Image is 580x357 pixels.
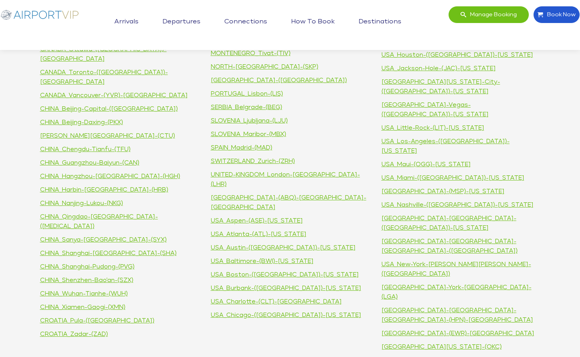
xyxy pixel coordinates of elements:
a: USA_Houston-([GEOGRAPHIC_DATA])-[US_STATE] [382,52,533,58]
a: USA_Charlotte-(CLT)-[GEOGRAPHIC_DATA] [211,299,342,305]
a: USA_Los-Angeles-([GEOGRAPHIC_DATA])-[US_STATE] [382,138,510,154]
a: NORTH-[GEOGRAPHIC_DATA]-(SKP) [211,64,318,70]
span: Manage booking [466,6,517,23]
a: SERBIA_Belgrade-(BEG) [211,104,282,110]
a: [PERSON_NAME][GEOGRAPHIC_DATA]-(CTU) [40,133,175,139]
a: USA_New-York-[PERSON_NAME][PERSON_NAME]-([GEOGRAPHIC_DATA]) [382,261,531,277]
a: MONTENEGRO_Tivat-(TIV) [211,50,291,56]
a: Arrivals [112,12,141,32]
a: USA_Burbank-([GEOGRAPHIC_DATA])-[US_STATE] [211,285,361,291]
a: USA_Baltimore-(BWI)-[US_STATE] [211,258,314,264]
span: Book Now [543,6,576,23]
a: USA_Austin-([GEOGRAPHIC_DATA])-[US_STATE] [211,245,356,251]
a: [GEOGRAPHIC_DATA][US_STATE]-(OKC) [382,344,502,350]
a: SPAIN_Madrid-(MAD) [211,145,272,151]
a: CHINA_Beijing-Daxing-(PKX) [40,119,123,125]
a: CROATIA_Zadar-(ZAD) [40,331,108,337]
a: [GEOGRAPHIC_DATA]-(ABQ)-[GEOGRAPHIC_DATA]-[GEOGRAPHIC_DATA] [211,195,366,210]
a: [GEOGRAPHIC_DATA][US_STATE]-City-([GEOGRAPHIC_DATA])-[US_STATE] [382,79,500,94]
a: PORTUGAL_Lisbon-(LIS) [211,91,283,97]
a: CHINA_Chengdu-Tianfu-(TFU) [40,146,131,152]
a: CHINA_Harbin-[GEOGRAPHIC_DATA]-(HRB) [40,187,168,193]
a: CHINA_Beijing-Capital-([GEOGRAPHIC_DATA]) [40,106,178,112]
a: [GEOGRAPHIC_DATA]-[GEOGRAPHIC_DATA]-[GEOGRAPHIC_DATA]-(HPN)-[GEOGRAPHIC_DATA] [382,307,533,323]
a: SWITZERLAND_Zurich-(ZRH) [211,158,295,164]
a: [GEOGRAPHIC_DATA]-York-[GEOGRAPHIC_DATA]-(LGA) [382,284,532,300]
a: CHINA_Nanjing-Lukou-(NKG) [40,200,123,206]
a: USA_Boston-([GEOGRAPHIC_DATA])-[US_STATE] [211,272,359,278]
a: CHINA_Shenzhen-Bao'an-(SZX) [40,277,133,283]
a: Book Now [533,6,580,23]
a: CHINA_Sanya-[GEOGRAPHIC_DATA]-(SYX) [40,237,167,243]
a: Destinations [356,12,403,32]
a: How to book [289,12,337,32]
a: CANADA_Toronto-([GEOGRAPHIC_DATA])-[GEOGRAPHIC_DATA] [40,69,168,85]
a: CROATIA_Pula-([GEOGRAPHIC_DATA]) [40,318,154,324]
a: USA_Nashville-([GEOGRAPHIC_DATA])-[US_STATE] [382,202,534,208]
a: USA_Miami-([GEOGRAPHIC_DATA])-[US_STATE] [382,175,524,181]
a: CHINA_Guangzhou-Baiyun-(CAN) [40,160,139,166]
a: SLOVENIA_Ljubljana-(LJU) [211,118,288,124]
a: [GEOGRAPHIC_DATA]-[GEOGRAPHIC_DATA]-[GEOGRAPHIC_DATA]-([GEOGRAPHIC_DATA]) [382,238,518,254]
a: CHINA_Xiamen-Gaogi-(XMN) [40,304,125,310]
a: CHINA_Shanghai-Pudong-(PVG) [40,264,135,270]
a: CHINA_Shanghai-[GEOGRAPHIC_DATA]-(SHA) [40,250,177,256]
a: CANADA_Vancouver-(YVR)-[GEOGRAPHIC_DATA] [40,92,188,98]
a: [GEOGRAPHIC_DATA]-Vegas-([GEOGRAPHIC_DATA])-[US_STATE] [382,102,489,117]
a: USA_Chicago-([GEOGRAPHIC_DATA])-[US_STATE] [211,312,361,318]
a: SLOVENIA_Maribor-(MBX) [211,131,286,137]
a: UNITED-KINGDOM_London-[GEOGRAPHIC_DATA]-(LHR) [211,172,360,187]
a: [GEOGRAPHIC_DATA]-(EWR)-[GEOGRAPHIC_DATA] [382,330,534,336]
a: CHINA_Hangzhou-[GEOGRAPHIC_DATA]-(HGH) [40,173,180,179]
a: Departures [160,12,202,32]
a: CHINA_Qingdao-[GEOGRAPHIC_DATA]-([MEDICAL_DATA]) [40,214,158,229]
a: Manage booking [448,6,529,23]
a: [GEOGRAPHIC_DATA]-([GEOGRAPHIC_DATA]) [211,77,347,83]
a: USA_Jackson-Hole-(JAC)-[US_STATE] [382,65,496,71]
a: USA_Little-Rock-(LIT)-[US_STATE] [382,125,484,131]
a: CHINA_Wuhan-Tianhe-(WUH) [40,291,128,297]
a: USA_Aspen-(ASE)-[US_STATE] [211,218,303,224]
a: [GEOGRAPHIC_DATA]-(MSP)-[US_STATE] [382,188,505,194]
a: Connections [222,12,269,32]
a: USA_Atlanta-(ATL)-[US_STATE] [211,231,306,237]
a: USA_Maui-(OGG)-[US_STATE] [382,161,471,167]
a: [GEOGRAPHIC_DATA]-[GEOGRAPHIC_DATA]-([GEOGRAPHIC_DATA])-[US_STATE] [382,215,516,231]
